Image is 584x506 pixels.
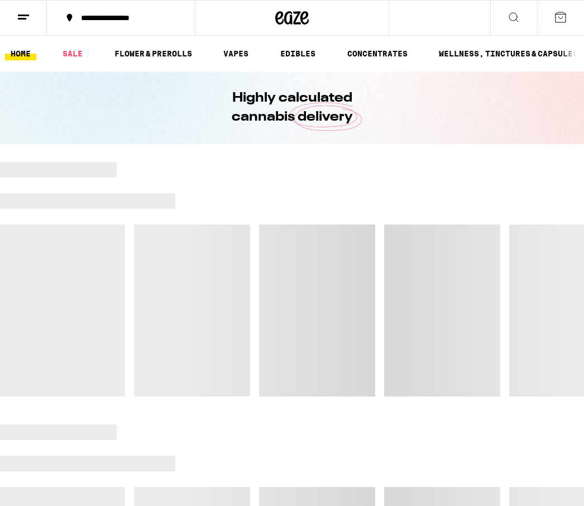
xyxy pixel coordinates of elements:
a: SALE [57,47,88,60]
a: FLOWER & PREROLLS [109,47,198,60]
a: WELLNESS, TINCTURES & CAPSULES [433,47,583,60]
a: HOME [5,47,36,60]
a: CONCENTRATES [342,47,413,60]
a: VAPES [218,47,254,60]
h1: Highly calculated cannabis delivery [200,89,384,127]
a: EDIBLES [275,47,321,60]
